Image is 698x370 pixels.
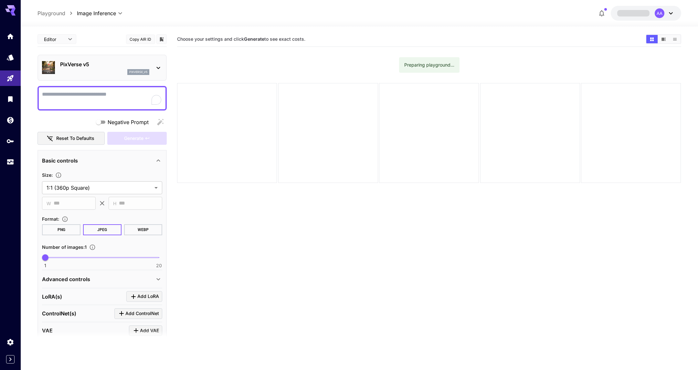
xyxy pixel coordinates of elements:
div: Settings [6,338,14,346]
button: Click to add ControlNet [114,308,162,319]
div: PixVerse v5pixverse_v5 [42,58,162,78]
textarea: To enrich screen reader interactions, please activate Accessibility in Grammarly extension settings [42,90,162,106]
div: Playground [6,74,14,82]
button: Copy AIR ID [126,35,155,44]
button: Show images in grid view [646,35,658,43]
button: Adjust the dimensions of the generated image by specifying its width and height in pixels, or sel... [53,172,64,178]
p: Basic controls [42,157,78,164]
button: Click to add LoRA [126,291,162,302]
span: Number of images : 1 [42,244,87,250]
p: Advanced controls [42,275,90,283]
span: Image Inference [77,9,116,17]
div: AA [655,8,664,18]
span: Add LoRA [137,292,159,301]
div: Show images in grid viewShow images in video viewShow images in list view [646,34,681,44]
button: Choose the file format for the output image. [59,216,71,222]
div: Advanced controls [42,271,162,287]
div: Home [6,32,14,40]
span: Choose your settings and click to see exact costs. [177,36,305,42]
span: Format : [42,216,59,222]
p: PixVerse v5 [60,60,149,68]
p: pixverse_v5 [129,70,147,74]
button: AA [611,6,681,21]
div: API Keys [6,137,14,145]
p: VAE [42,327,53,334]
p: LoRA(s) [42,293,62,301]
button: Show images in video view [658,35,669,43]
button: Specify how many images to generate in a single request. Each image generation will be charged se... [87,244,98,250]
div: Models [6,53,14,61]
span: Add VAE [140,327,159,335]
b: Generate [244,36,264,42]
span: Size : [42,172,53,178]
span: Negative Prompt [108,118,149,126]
span: 1 [44,262,46,269]
button: JPEG [83,224,122,235]
button: WEBP [124,224,163,235]
button: Click to add VAE [129,325,162,336]
div: Library [6,95,14,103]
span: H [113,200,116,207]
button: Add to library [159,35,164,43]
div: Wallet [6,116,14,124]
span: 1:1 (360p Square) [47,184,152,192]
div: Usage [6,158,14,166]
span: Add ControlNet [125,310,159,318]
button: PNG [42,224,80,235]
button: Reset to defaults [37,132,105,145]
p: ControlNet(s) [42,310,76,317]
div: Basic controls [42,153,162,168]
span: 20 [156,262,162,269]
nav: breadcrumb [37,9,77,17]
span: W [47,200,51,207]
a: Playground [37,9,65,17]
button: Expand sidebar [6,355,15,364]
span: Editor [44,36,64,43]
button: Show images in list view [669,35,681,43]
div: Preparing playground... [404,59,454,71]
